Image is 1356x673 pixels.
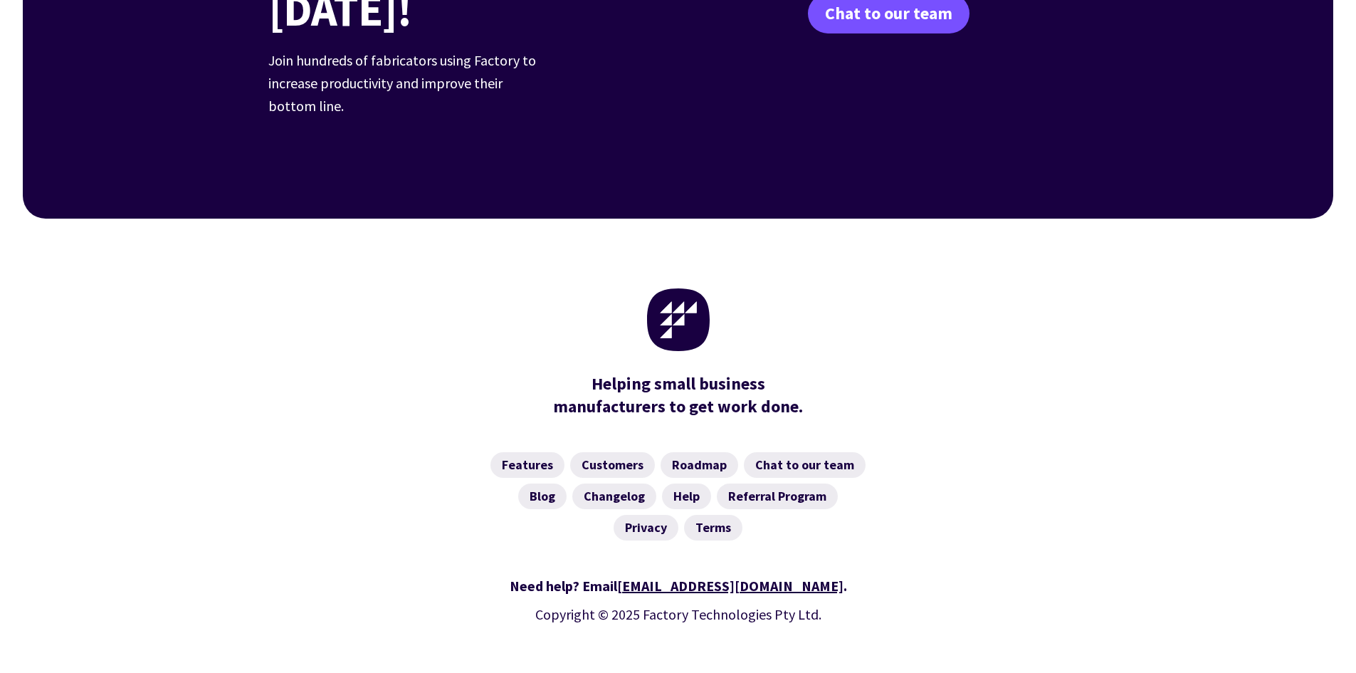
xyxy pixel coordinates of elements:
[717,484,838,509] a: Referral Program
[744,452,866,478] a: Chat to our team
[268,603,1088,626] p: Copyright © 2025 Factory Technologies Pty Ltd.
[661,452,738,478] a: Roadmap
[1037,100,1356,673] iframe: Chat Widget
[684,515,742,541] a: Terms
[268,49,546,118] p: Join hundreds of fabricators using Factory to increase productivity and improve their bottom line.
[572,484,656,509] a: Changelog
[614,515,678,541] a: Privacy
[570,452,655,478] a: Customers
[662,484,711,509] a: Help
[547,372,810,418] div: manufacturers to get work done.
[592,372,765,395] mark: Helping small business
[268,452,1088,541] nav: Footer Navigation
[268,575,1088,598] div: Need help? Email .
[490,452,564,478] a: Features
[518,484,567,509] a: Blog
[617,577,843,595] a: [EMAIL_ADDRESS][DOMAIN_NAME]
